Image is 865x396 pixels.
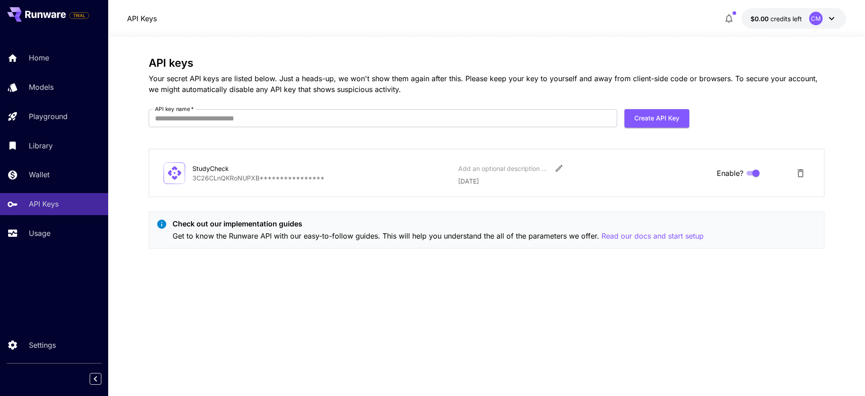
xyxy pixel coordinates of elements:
div: Add an optional description or comment [458,164,548,173]
button: Edit [551,160,567,176]
button: Create API Key [624,109,689,128]
p: Playground [29,111,68,122]
p: Your secret API keys are listed below. Just a heads-up, we won't show them again after this. Plea... [149,73,824,95]
button: Delete API Key [792,164,810,182]
a: API Keys [127,13,157,24]
span: $0.00 [751,15,770,23]
p: API Keys [29,198,59,209]
span: credits left [770,15,802,23]
p: Usage [29,228,50,239]
div: Collapse sidebar [96,371,108,387]
p: Get to know the Runware API with our easy-to-follow guides. This will help you understand the all... [173,230,704,242]
div: StudyCheck [192,164,282,173]
span: Add your payment card to enable full platform functionality. [69,10,89,21]
button: Collapse sidebar [90,373,101,385]
label: API key name [155,105,194,113]
p: Home [29,52,49,63]
p: Models [29,82,54,92]
p: [DATE] [458,176,710,186]
div: $0.00 [751,14,802,23]
p: Wallet [29,169,50,180]
p: Settings [29,340,56,350]
p: Check out our implementation guides [173,218,704,229]
nav: breadcrumb [127,13,157,24]
button: Read our docs and start setup [601,230,704,242]
h3: API keys [149,57,824,69]
span: TRIAL [70,12,89,19]
button: $0.00CM [742,8,846,29]
p: Library [29,140,53,151]
span: Enable? [717,168,743,179]
div: CM [809,12,823,25]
